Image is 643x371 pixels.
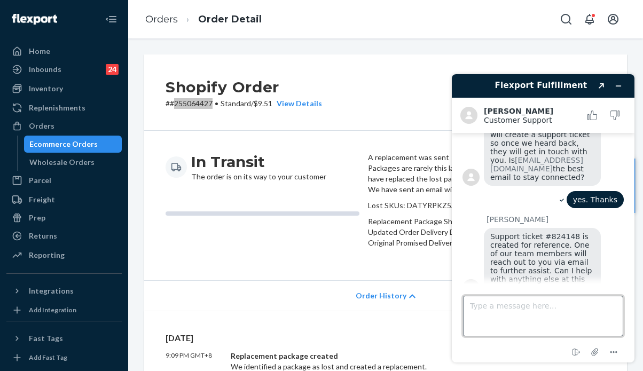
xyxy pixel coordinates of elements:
div: Inbounds [29,64,61,75]
div: Returns [29,231,57,241]
span: Standard [221,99,251,108]
div: Wholesale Orders [29,157,95,168]
p: [DATE] [166,332,606,344]
a: Home [6,43,122,60]
div: Integrations [29,286,74,296]
h2: Shopify Order [166,76,322,98]
button: Open Search Box [555,9,577,30]
span: • [215,99,218,108]
a: Wholesale Orders [24,154,122,171]
button: Open notifications [579,9,600,30]
p: # #255064427 / $9.51 [166,98,322,109]
p: Original Promised Delivery Date: [DATE] [368,238,606,248]
a: Order Detail [198,13,262,25]
div: Add Fast Tag [29,353,67,362]
a: Replenishments [6,99,122,116]
ol: breadcrumbs [137,4,270,35]
button: Close Navigation [100,9,122,30]
p: Replacement Package Shipped Date: [DATE] [368,216,606,227]
div: Replenishments [29,102,85,113]
span: Order History [356,290,406,301]
button: Open account menu [602,9,624,30]
div: Ecommerce Orders [29,139,98,149]
iframe: Find more information here [443,66,643,371]
a: Ecommerce Orders [24,136,122,153]
a: Returns [6,227,122,244]
a: Add Integration [6,304,122,317]
button: Integrations [6,282,122,299]
p: Updated Order Delivery Date: [DATE] [368,227,606,238]
div: Fast Tags [29,333,63,344]
a: Add Fast Tag [6,351,122,364]
div: Replacement package created [231,351,513,361]
div: 24 [106,64,119,75]
button: Fast Tags [6,330,122,347]
a: Inbounds24 [6,61,122,78]
div: Inventory [29,83,63,94]
a: Orders [6,117,122,135]
div: Reporting [29,250,65,261]
a: Reporting [6,247,122,264]
img: Flexport logo [12,14,57,25]
div: Add Integration [29,305,76,314]
div: Orders [29,121,54,131]
a: Prep [6,209,122,226]
button: View Details [272,98,322,109]
div: Prep [29,212,45,223]
p: Lost SKUs: DATYRPKZ5AS x2, DBJGVXWQK5X x2 [368,200,606,211]
a: Freight [6,191,122,208]
a: Inventory [6,80,122,97]
h3: In Transit [191,152,326,171]
div: The order is on its way to your customer [191,152,326,182]
p: Packages are rarely this late and we're sorry this still hasn't arrived. We have replaced the los... [368,163,606,195]
a: Orders [145,13,178,25]
header: A replacement was sent [368,152,606,163]
div: Freight [29,194,55,205]
div: Parcel [29,175,51,186]
a: Parcel [6,172,122,189]
span: Chat [23,7,45,17]
div: Home [29,46,50,57]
